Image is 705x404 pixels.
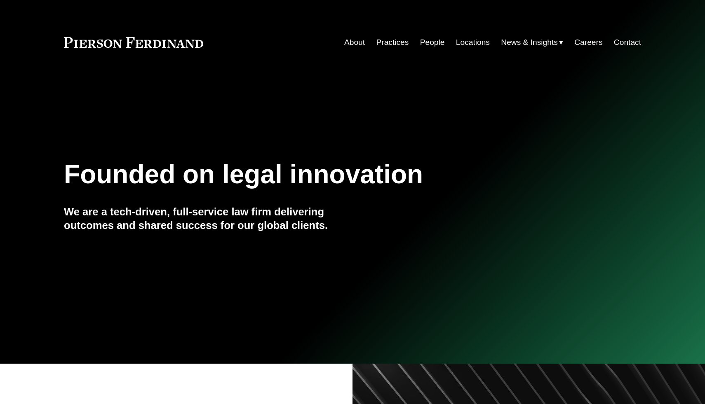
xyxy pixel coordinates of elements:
a: Locations [456,35,490,50]
a: People [420,35,445,50]
h1: Founded on legal innovation [64,159,545,189]
a: folder dropdown [501,35,563,50]
a: Careers [574,35,602,50]
a: Practices [376,35,409,50]
a: Contact [614,35,641,50]
span: News & Insights [501,35,558,50]
h4: We are a tech-driven, full-service law firm delivering outcomes and shared success for our global... [64,205,352,232]
a: About [344,35,365,50]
